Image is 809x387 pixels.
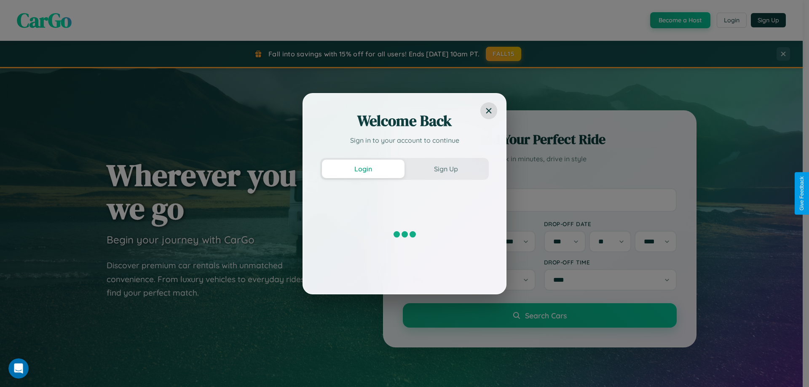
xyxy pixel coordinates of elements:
button: Sign Up [404,160,487,178]
div: Give Feedback [799,176,805,211]
p: Sign in to your account to continue [320,135,489,145]
iframe: Intercom live chat [8,358,29,379]
h2: Welcome Back [320,111,489,131]
button: Login [322,160,404,178]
